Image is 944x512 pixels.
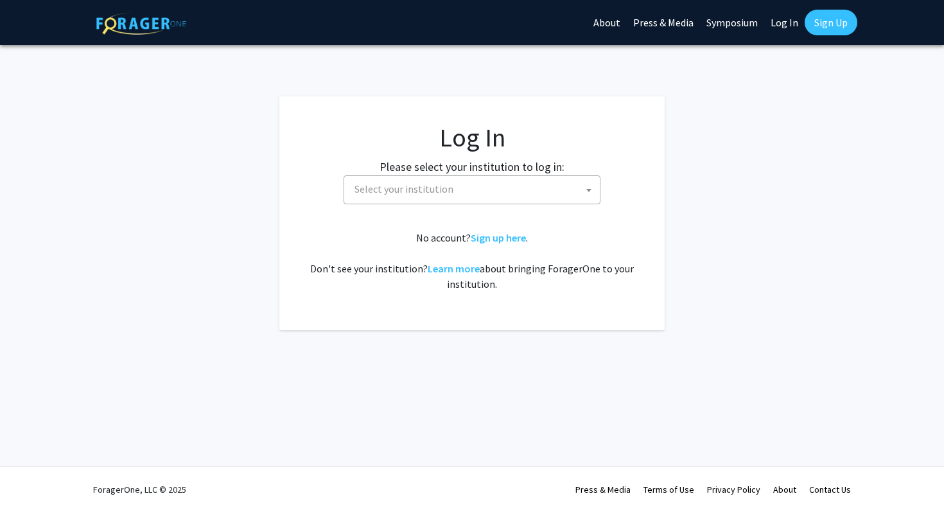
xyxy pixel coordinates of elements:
[773,484,796,495] a: About
[471,231,526,244] a: Sign up here
[305,122,639,153] h1: Log In
[575,484,631,495] a: Press & Media
[349,176,600,202] span: Select your institution
[93,467,186,512] div: ForagerOne, LLC © 2025
[344,175,600,204] span: Select your institution
[809,484,851,495] a: Contact Us
[354,182,453,195] span: Select your institution
[805,10,857,35] a: Sign Up
[428,262,480,275] a: Learn more about bringing ForagerOne to your institution
[707,484,760,495] a: Privacy Policy
[380,158,564,175] label: Please select your institution to log in:
[96,12,186,35] img: ForagerOne Logo
[643,484,694,495] a: Terms of Use
[305,230,639,292] div: No account? . Don't see your institution? about bringing ForagerOne to your institution.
